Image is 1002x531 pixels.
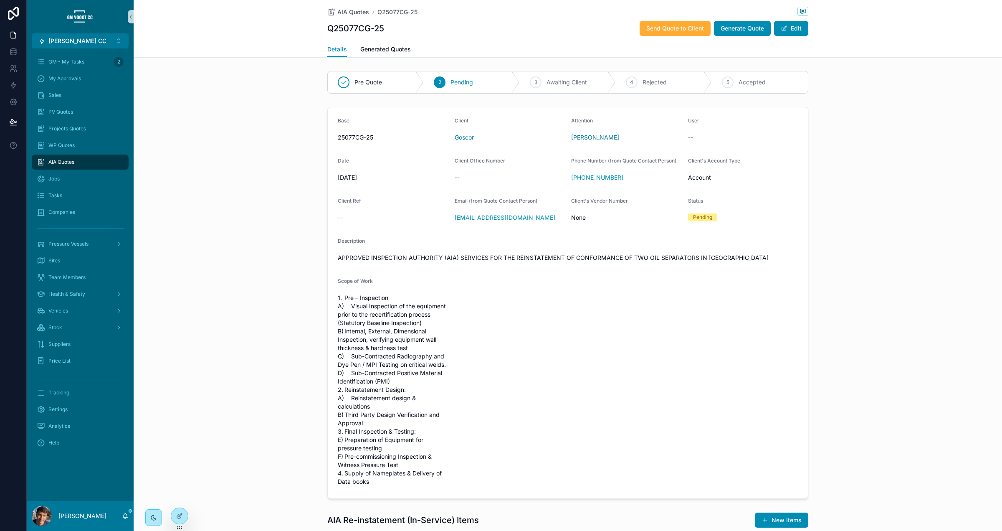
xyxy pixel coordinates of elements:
a: Health & Safety [32,287,129,302]
span: 25077CG-25 [338,133,448,142]
span: Projects Quotes [48,125,86,132]
a: Details [327,42,347,58]
span: PV Quotes [48,109,73,115]
h1: AIA Re-instatement (In-Service) Items [327,514,479,526]
div: 2 [114,57,124,67]
span: -- [688,133,693,142]
span: 4 [630,79,633,86]
a: Vehicles [32,303,129,318]
span: GM - My Tasks [48,58,84,65]
button: Select Button [32,33,129,48]
span: Phone Number (from Quote Contact Person) [571,158,676,164]
a: AIA Quotes [327,8,369,16]
a: Price List [32,353,129,368]
a: Projects Quotes [32,121,129,136]
div: scrollable content [27,48,134,461]
a: [EMAIL_ADDRESS][DOMAIN_NAME] [455,213,555,222]
span: Email (from Quote Contact Person) [455,198,537,204]
button: Edit [774,21,808,36]
a: My Approvals [32,71,129,86]
span: Scope of Work [338,278,373,284]
a: Generated Quotes [360,42,411,58]
span: [PERSON_NAME] CC [48,37,106,45]
a: AIA Quotes [32,155,129,170]
span: -- [455,173,460,182]
span: -- [338,213,343,222]
span: Stock [48,324,62,331]
a: Sales [32,88,129,103]
span: Description [338,238,365,244]
img: App logo [67,10,94,23]
span: 5 [726,79,729,86]
span: 3 [534,79,537,86]
span: 2 [438,79,441,86]
span: Vehicles [48,307,68,314]
span: Client Office Number [455,158,505,164]
a: Companies [32,205,129,220]
span: Generate Quote [721,24,764,33]
a: [PERSON_NAME] [571,133,619,142]
span: Suppliers [48,341,71,348]
span: Help [48,440,59,446]
a: Suppliers [32,337,129,352]
span: [DATE] [338,173,448,182]
span: Settings [48,406,68,413]
span: Account [688,173,798,182]
span: Pressure Vessels [48,241,89,247]
a: Analytics [32,419,129,434]
span: Base [338,117,349,124]
span: Jobs [48,175,60,182]
a: WP Quotes [32,138,129,153]
span: Goscor [455,133,474,142]
a: Stock [32,320,129,335]
span: Details [327,45,347,53]
span: Pending [450,78,473,86]
span: Date [338,158,349,164]
span: WP Quotes [48,142,75,149]
span: Companies [48,209,75,216]
span: Status [688,198,703,204]
span: Sites [48,257,60,264]
div: Pending [693,213,712,221]
a: Tasks [32,188,129,203]
span: Rejected [643,78,667,86]
span: Sales [48,92,61,99]
p: [PERSON_NAME] [58,512,106,520]
span: Pre Quote [354,78,382,86]
a: [PHONE_NUMBER] [571,173,623,182]
a: Q25077CG-25 [377,8,417,16]
button: Send Quote to Client [640,21,711,36]
a: Team Members [32,270,129,285]
span: 1. Pre – Inspection A) Visual Inspection of the equipment prior to the recertification process (S... [338,294,448,486]
span: My Approvals [48,75,81,82]
span: Attention [571,117,593,124]
span: None [571,213,681,222]
button: Generate Quote [714,21,771,36]
span: Health & Safety [48,291,85,297]
span: Tracking [48,389,69,396]
span: Awaiting Client [547,78,587,86]
span: AIA Quotes [48,159,74,165]
a: Help [32,435,129,450]
span: Analytics [48,423,70,429]
a: Settings [32,402,129,417]
a: Jobs [32,171,129,186]
span: Send Quote to Client [646,24,704,33]
span: Accepted [739,78,766,86]
a: Tracking [32,385,129,400]
span: Client's Account Type [688,158,740,164]
h1: Q25077CG-25 [327,23,384,34]
span: Tasks [48,192,62,199]
a: Pressure Vessels [32,236,129,252]
span: APPROVED INSPECTION AUTHORITY (AIA) SERVICES FOR THE REINSTATEMENT OF CONFORMANCE OF TWO OIL SEPA... [338,254,798,262]
span: Client [455,117,468,124]
span: Client's Vendor Number [571,198,628,204]
span: AIA Quotes [337,8,369,16]
span: Client Ref [338,198,361,204]
a: Sites [32,253,129,268]
button: New Items [755,513,808,528]
span: Team Members [48,274,86,281]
